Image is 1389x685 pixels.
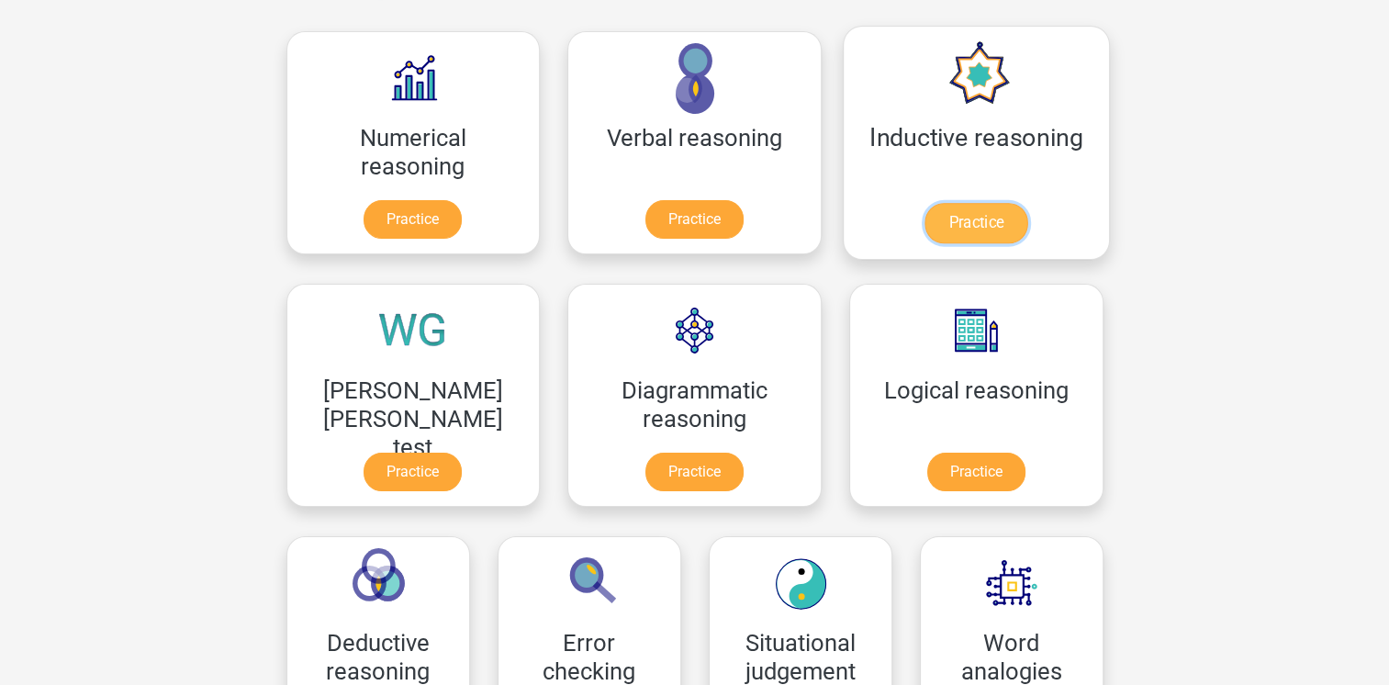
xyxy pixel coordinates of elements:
a: Practice [924,203,1027,243]
a: Practice [645,453,744,491]
a: Practice [645,200,744,239]
a: Practice [364,200,462,239]
a: Practice [364,453,462,491]
a: Practice [927,453,1025,491]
